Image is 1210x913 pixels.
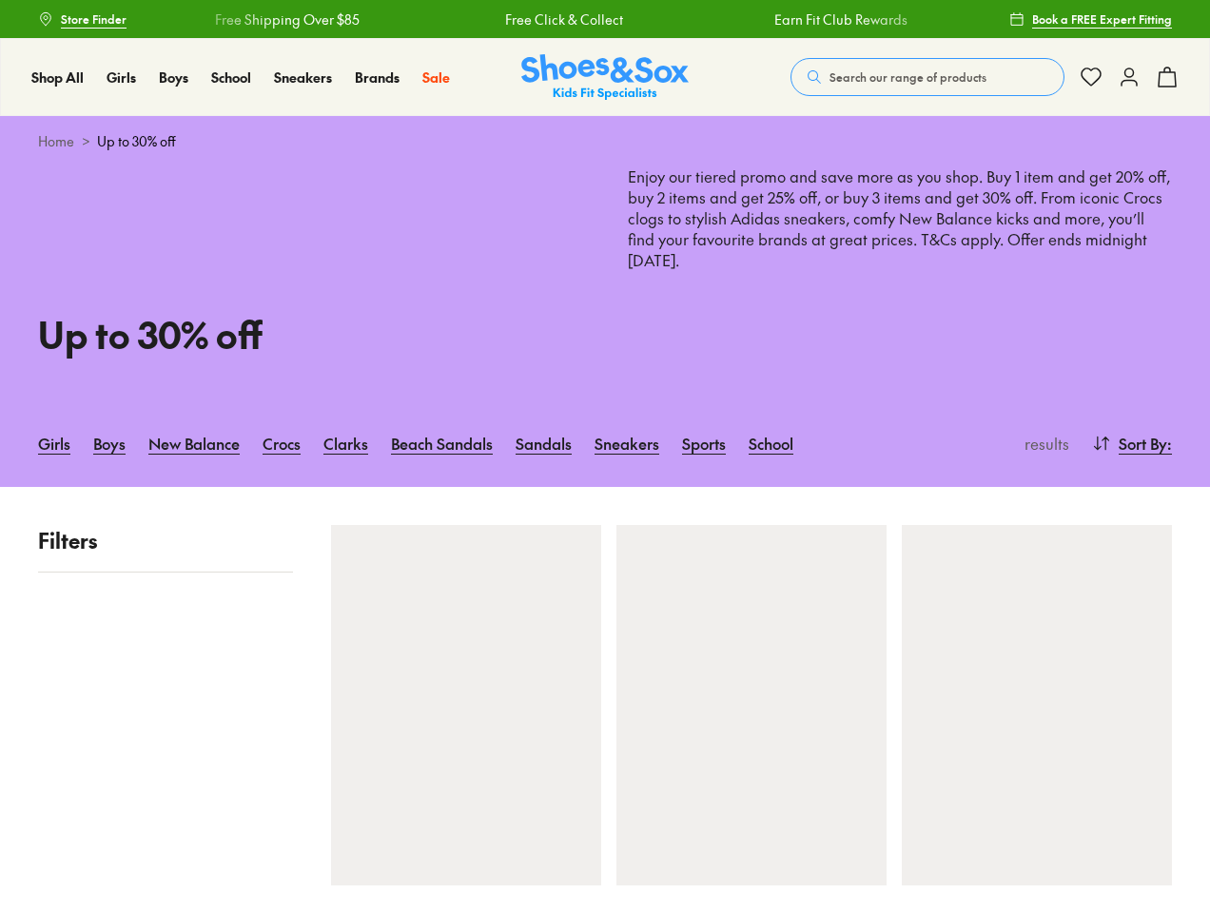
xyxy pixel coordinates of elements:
a: Beach Sandals [391,422,493,464]
p: Enjoy our tiered promo and save more as you shop. Buy 1 item and get 20% off, buy 2 items and get... [628,166,1172,354]
span: Store Finder [61,10,127,28]
a: Store Finder [38,2,127,36]
span: Girls [107,68,136,87]
a: Free Click & Collect [505,10,623,29]
a: School [211,68,251,87]
a: Crocs [263,422,301,464]
span: : [1167,432,1172,455]
span: Sale [422,68,450,87]
span: Search our range of products [829,68,986,86]
p: results [1017,432,1069,455]
a: Shoes & Sox [521,54,689,101]
span: Sneakers [274,68,332,87]
p: Filters [38,525,293,556]
a: Clarks [323,422,368,464]
a: Shop All [31,68,84,87]
a: Book a FREE Expert Fitting [1009,2,1172,36]
a: Earn Fit Club Rewards [773,10,907,29]
a: Girls [38,422,70,464]
span: Sort By [1119,432,1167,455]
a: Sneakers [274,68,332,87]
span: School [211,68,251,87]
span: Brands [355,68,400,87]
span: Boys [159,68,188,87]
a: New Balance [148,422,240,464]
div: > [38,131,1172,151]
a: School [749,422,793,464]
a: Sports [682,422,726,464]
a: Sandals [516,422,572,464]
button: Sort By: [1092,422,1172,464]
h1: Up to 30% off [38,307,582,361]
span: Book a FREE Expert Fitting [1032,10,1172,28]
img: SNS_Logo_Responsive.svg [521,54,689,101]
button: Search our range of products [790,58,1064,96]
span: Shop All [31,68,84,87]
a: Free Shipping Over $85 [215,10,360,29]
a: Boys [159,68,188,87]
a: Home [38,131,74,151]
a: Sneakers [595,422,659,464]
a: Girls [107,68,136,87]
a: Boys [93,422,126,464]
span: Up to 30% off [97,131,176,151]
a: Brands [355,68,400,87]
a: Sale [422,68,450,87]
